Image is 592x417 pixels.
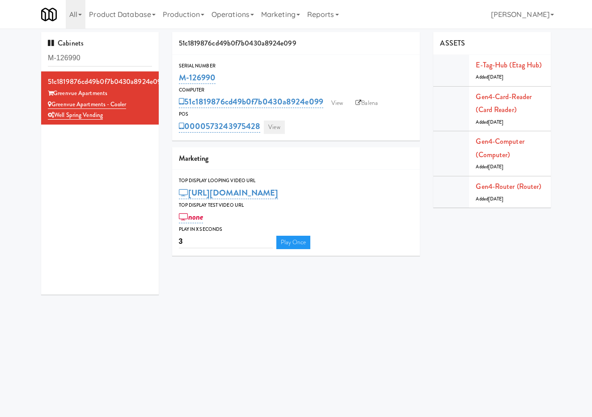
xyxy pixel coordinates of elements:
[327,96,347,110] a: View
[488,196,504,202] span: [DATE]
[48,111,103,120] a: Well Spring Vending
[476,181,541,192] a: Gen4-router (Router)
[48,88,152,99] div: Greenvue Apartments
[41,7,57,22] img: Micromart
[179,120,261,133] a: 0000573243975428
[476,136,524,160] a: Gen4-computer (Computer)
[179,225,414,234] div: Play in X seconds
[476,60,541,70] a: E-tag-hub (Etag Hub)
[488,119,504,125] span: [DATE]
[48,38,84,48] span: Cabinets
[476,74,503,80] span: Added
[179,110,414,119] div: POS
[179,211,203,223] a: none
[179,176,414,185] div: Top Display Looping Video Url
[179,86,414,95] div: Computer
[48,50,152,67] input: Search cabinets
[179,153,209,163] span: Marketing
[179,201,414,210] div: Top Display Test Video Url
[440,38,465,48] span: ASSETS
[264,121,284,134] a: View
[179,187,279,199] a: [URL][DOMAIN_NAME]
[351,96,382,110] a: Balena
[172,32,420,55] div: 51c1819876cd49b0f7b0430a8924e099
[179,96,323,108] a: 51c1819876cd49b0f7b0430a8924e099
[476,196,503,202] span: Added
[476,92,532,115] a: Gen4-card-reader (Card Reader)
[488,163,504,170] span: [DATE]
[276,236,311,249] a: Play Once
[48,100,126,109] a: Greenvue Apartments - Cooler
[488,74,504,80] span: [DATE]
[179,71,216,84] a: M-126990
[179,62,414,71] div: Serial Number
[476,119,503,125] span: Added
[476,163,503,170] span: Added
[41,71,159,125] li: 51c1819876cd49b0f7b0430a8924e099Greenvue Apartments Greenvue Apartments - CoolerWell Spring Vending
[48,75,152,88] div: 51c1819876cd49b0f7b0430a8924e099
